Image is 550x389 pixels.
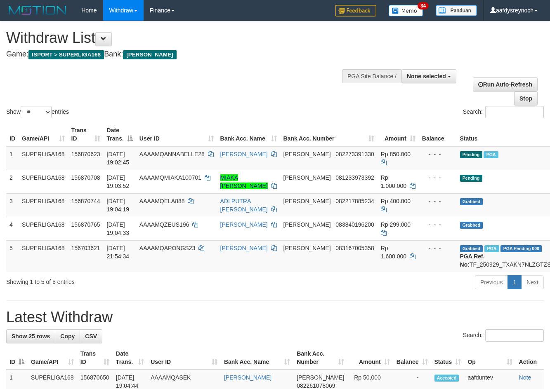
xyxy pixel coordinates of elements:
[107,151,130,166] span: [DATE] 19:02:45
[393,346,431,370] th: Balance: activate to sort column ascending
[6,309,544,326] h1: Latest Withdraw
[407,73,446,80] span: None selected
[422,197,453,205] div: - - -
[139,198,185,204] span: AAAAMQELA888
[422,220,453,229] div: - - -
[436,5,477,16] img: panduan.png
[485,329,544,342] input: Search:
[401,69,456,83] button: None selected
[6,329,55,343] a: Show 25 rows
[123,50,176,59] span: [PERSON_NAME]
[335,174,374,181] span: Copy 081233973392 to clipboard
[521,275,544,289] a: Next
[389,5,423,16] img: Button%20Memo.svg
[147,346,221,370] th: User ID: activate to sort column ascending
[6,50,359,59] h4: Game: Bank:
[335,5,376,16] img: Feedback.jpg
[6,30,359,46] h1: Withdraw List
[71,198,100,204] span: 156870744
[220,174,268,189] a: MIAKA [PERSON_NAME]
[139,245,195,251] span: AAAAMQAPONGS23
[6,146,19,170] td: 1
[71,221,100,228] span: 156870765
[68,123,104,146] th: Trans ID: activate to sort column ascending
[500,245,542,252] span: PGA Pending
[6,274,223,286] div: Showing 1 to 5 of 5 entries
[342,69,401,83] div: PGA Site Balance /
[283,174,331,181] span: [PERSON_NAME]
[139,151,205,157] span: AAAAMQANNABELLE28
[378,123,419,146] th: Amount: activate to sort column ascending
[293,346,347,370] th: Bank Acc. Number: activate to sort column ascending
[6,106,69,118] label: Show entries
[136,123,217,146] th: User ID: activate to sort column ascending
[347,346,393,370] th: Amount: activate to sort column ascending
[6,193,19,217] td: 3
[19,217,68,240] td: SUPERLIGA168
[113,346,147,370] th: Date Trans.: activate to sort column ascending
[335,245,374,251] span: Copy 083167005358 to clipboard
[77,346,113,370] th: Trans ID: activate to sort column ascending
[418,2,429,9] span: 34
[6,123,19,146] th: ID
[460,151,482,158] span: Pending
[107,245,130,260] span: [DATE] 21:54:34
[139,174,201,181] span: AAAAMQMIAKA100701
[335,221,374,228] span: Copy 083840196200 to clipboard
[381,198,411,204] span: Rp 400.000
[422,150,453,158] div: - - -
[19,193,68,217] td: SUPERLIGA168
[460,253,485,268] b: PGA Ref. No:
[71,174,100,181] span: 156870708
[21,106,52,118] select: Showentries
[519,374,531,381] a: Note
[508,275,522,289] a: 1
[220,198,268,213] a: ADI PUTRA [PERSON_NAME]
[484,245,499,252] span: Marked by aafchhiseyha
[335,198,374,204] span: Copy 082217885234 to clipboard
[19,123,68,146] th: Game/API: activate to sort column ascending
[434,375,459,382] span: Accepted
[297,374,344,381] span: [PERSON_NAME]
[431,346,465,370] th: Status: activate to sort column ascending
[280,123,378,146] th: Bank Acc. Number: activate to sort column ascending
[419,123,457,146] th: Balance
[381,245,406,260] span: Rp 1.600.000
[283,245,331,251] span: [PERSON_NAME]
[463,329,544,342] label: Search:
[6,346,28,370] th: ID: activate to sort column descending
[104,123,136,146] th: Date Trans.: activate to sort column descending
[6,240,19,272] td: 5
[460,245,483,252] span: Grabbed
[220,245,268,251] a: [PERSON_NAME]
[516,346,544,370] th: Action
[460,222,483,229] span: Grabbed
[6,4,69,16] img: MOTION_logo.png
[484,151,498,158] span: Marked by aafsengchandara
[475,275,508,289] a: Previous
[221,346,293,370] th: Bank Acc. Name: activate to sort column ascending
[19,240,68,272] td: SUPERLIGA168
[283,198,331,204] span: [PERSON_NAME]
[107,174,130,189] span: [DATE] 19:03:52
[71,245,100,251] span: 156703621
[28,346,77,370] th: Game/API: activate to sort column ascending
[422,244,453,252] div: - - -
[60,333,75,340] span: Copy
[19,146,68,170] td: SUPERLIGA168
[220,151,268,157] a: [PERSON_NAME]
[6,170,19,193] td: 2
[473,77,538,91] a: Run Auto-Refresh
[463,106,544,118] label: Search:
[71,151,100,157] span: 156870623
[485,106,544,118] input: Search:
[28,50,104,59] span: ISPORT > SUPERLIGA168
[139,221,189,228] span: AAAAMQZEUS196
[297,382,335,389] span: Copy 082261078069 to clipboard
[514,91,538,105] a: Stop
[460,175,482,182] span: Pending
[55,329,80,343] a: Copy
[107,198,130,213] span: [DATE] 19:04:19
[220,221,268,228] a: [PERSON_NAME]
[283,221,331,228] span: [PERSON_NAME]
